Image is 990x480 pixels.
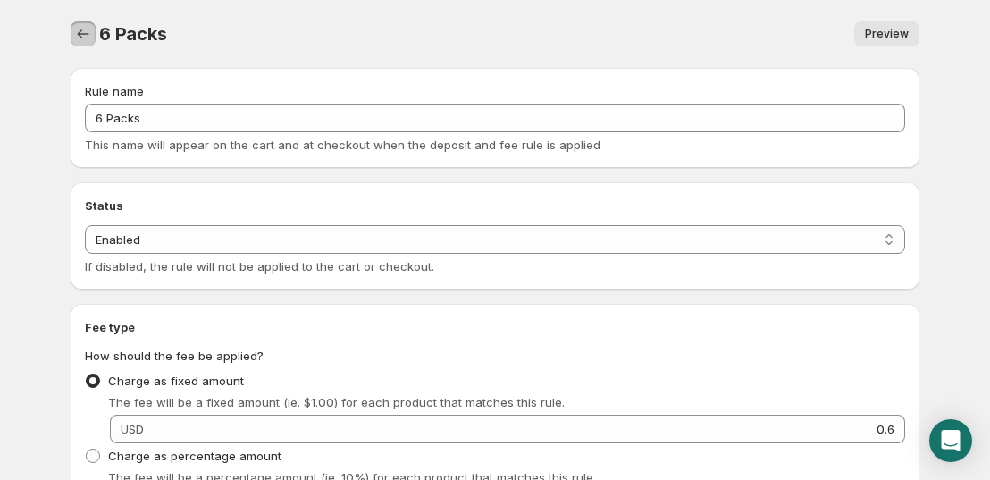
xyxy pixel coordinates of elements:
[85,318,905,336] h2: Fee type
[121,422,144,436] span: USD
[85,138,600,152] span: This name will appear on the cart and at checkout when the deposit and fee rule is applied
[85,84,144,98] span: Rule name
[99,23,167,45] span: 6 Packs
[929,419,972,462] div: Open Intercom Messenger
[108,449,281,463] span: Charge as percentage amount
[854,21,919,46] a: Preview
[85,259,434,274] span: If disabled, the rule will not be applied to the cart or checkout.
[865,27,909,41] span: Preview
[85,349,264,363] span: How should the fee be applied?
[85,197,905,215] h2: Status
[108,374,244,388] span: Charge as fixed amount
[71,21,96,46] button: Settings
[108,395,565,409] span: The fee will be a fixed amount (ie. $1.00) for each product that matches this rule.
